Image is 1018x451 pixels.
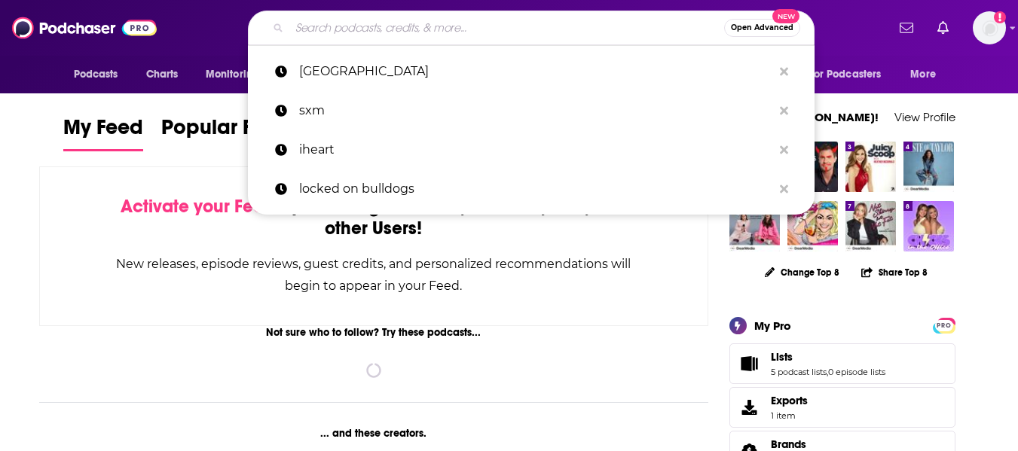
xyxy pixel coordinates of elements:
[161,114,289,149] span: Popular Feed
[935,318,953,330] a: PRO
[771,350,793,364] span: Lists
[206,64,259,85] span: Monitoring
[39,326,709,339] div: Not sure who to follow? Try these podcasts...
[771,437,806,451] span: Brands
[845,201,896,251] img: Not Skinny But Not Fat
[771,394,808,407] span: Exports
[809,64,882,85] span: For Podcasters
[136,60,188,89] a: Charts
[299,169,772,209] p: locked on bulldogs
[787,201,838,251] img: Absolutely Not
[63,114,143,149] span: My Feed
[903,201,954,251] img: Chicks in the Office
[903,142,954,192] img: Taste of Taylor
[973,11,1006,44] span: Logged in as Mallory813
[771,437,814,451] a: Brands
[729,387,955,428] a: Exports
[994,11,1006,23] svg: Add a profile image
[756,263,849,282] button: Change Top 8
[115,253,633,297] div: New releases, episode reviews, guest credits, and personalized recommendations will begin to appe...
[74,64,118,85] span: Podcasts
[299,52,772,91] p: paris
[861,257,928,287] button: Share Top 8
[973,11,1006,44] img: User Profile
[115,196,633,239] div: by following Podcasts, Creators, Lists, and other Users!
[63,60,138,89] button: open menu
[799,60,903,89] button: open menu
[248,91,815,130] a: sxm
[299,91,772,130] p: sxm
[828,367,885,377] a: 0 episode lists
[724,19,800,37] button: Open AdvancedNew
[771,410,808,421] span: 1 item
[195,60,279,89] button: open menu
[894,15,919,41] a: Show notifications dropdown
[827,367,828,377] span: ,
[735,397,765,418] span: Exports
[289,16,724,40] input: Search podcasts, credits, & more...
[299,130,772,169] p: iheart
[973,11,1006,44] button: Show profile menu
[39,427,709,440] div: ... and these creators.
[729,201,780,251] img: The Toast
[772,9,799,23] span: New
[731,24,793,32] span: Open Advanced
[931,15,955,41] a: Show notifications dropdown
[248,52,815,91] a: [GEOGRAPHIC_DATA]
[63,114,143,151] a: My Feed
[894,110,955,124] a: View Profile
[729,343,955,384] span: Lists
[845,142,896,192] img: Juicy Scoop with Heather McDonald
[771,350,885,364] a: Lists
[248,169,815,209] a: locked on bulldogs
[754,318,791,333] div: My Pro
[935,320,953,331] span: PRO
[771,367,827,377] a: 5 podcast lists
[248,11,815,45] div: Search podcasts, credits, & more...
[910,64,936,85] span: More
[121,195,275,218] span: Activate your Feed
[161,114,289,151] a: Popular Feed
[900,60,955,89] button: open menu
[12,14,157,42] img: Podchaser - Follow, Share and Rate Podcasts
[248,130,815,169] a: iheart
[735,353,765,374] a: Lists
[146,64,179,85] span: Charts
